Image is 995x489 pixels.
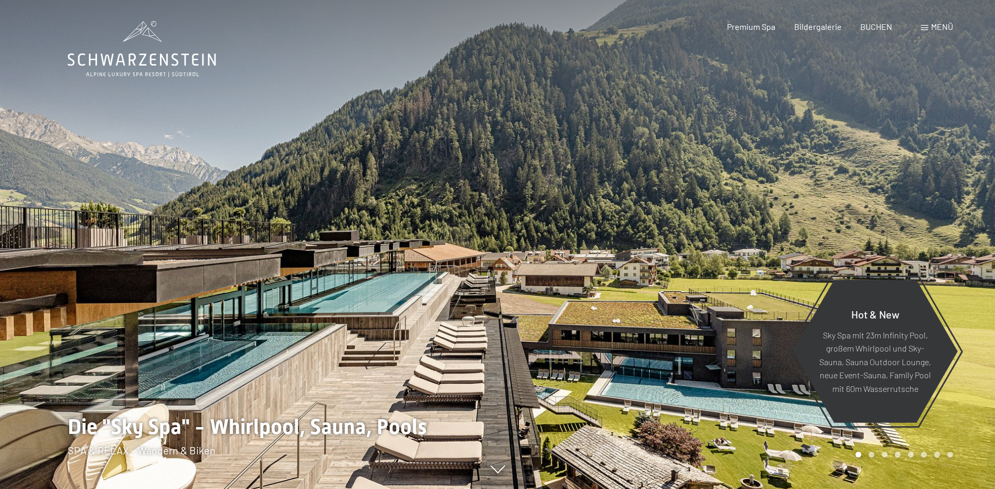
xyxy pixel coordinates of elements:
div: Carousel Page 2 [869,452,874,458]
div: Carousel Page 8 [947,452,953,458]
div: Carousel Page 7 [934,452,940,458]
a: Bildergalerie [794,22,842,31]
div: Carousel Page 3 [882,452,887,458]
div: Carousel Page 4 [895,452,901,458]
div: Carousel Pagination [852,452,953,458]
a: Premium Spa [727,22,775,31]
div: Carousel Page 5 [908,452,914,458]
div: Carousel Page 6 [921,452,927,458]
a: BUCHEN [860,22,892,31]
a: Hot & New Sky Spa mit 23m Infinity Pool, großem Whirlpool und Sky-Sauna, Sauna Outdoor Lounge, ne... [792,279,958,423]
p: Sky Spa mit 23m Infinity Pool, großem Whirlpool und Sky-Sauna, Sauna Outdoor Lounge, neue Event-S... [818,328,932,395]
span: Hot & New [851,307,900,320]
div: Carousel Page 1 (Current Slide) [855,452,861,458]
span: Menü [931,22,953,31]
